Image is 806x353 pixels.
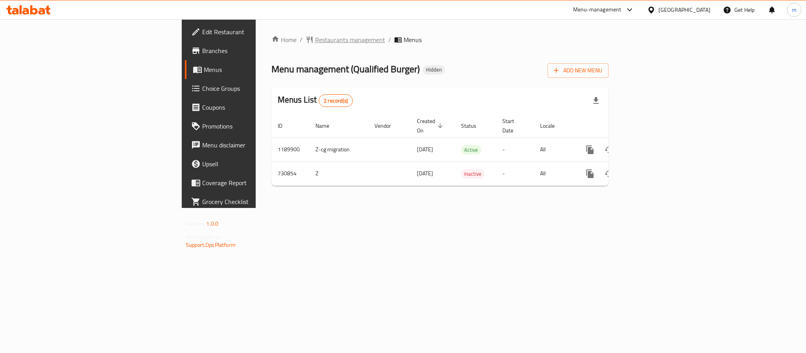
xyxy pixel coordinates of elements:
li: / [388,35,391,44]
a: Restaurants management [306,35,385,44]
span: Upsell [202,159,310,169]
table: enhanced table [271,114,662,186]
span: Locale [540,121,565,131]
button: Change Status [599,164,618,183]
a: Support.OpsPlatform [186,240,236,250]
span: Coverage Report [202,178,310,188]
div: Export file [587,91,605,110]
div: Total records count [319,94,353,107]
span: Active [461,145,481,154]
a: Promotions [185,117,316,136]
a: Grocery Checklist [185,192,316,211]
a: Branches [185,41,316,60]
a: Coupons [185,98,316,117]
a: Choice Groups [185,79,316,98]
span: Start Date [502,116,524,135]
div: Hidden [423,65,445,75]
span: Promotions [202,121,310,131]
span: Inactive [461,169,485,178]
td: Z-cg migration [309,138,368,162]
button: Change Status [599,140,618,159]
div: Active [461,145,481,154]
span: Grocery Checklist [202,197,310,206]
a: Edit Restaurant [185,22,316,41]
span: Branches [202,46,310,55]
h2: Menus List [278,94,353,107]
button: Add New Menu [548,63,609,78]
th: Actions [574,114,662,138]
span: Menu disclaimer [202,140,310,150]
span: Edit Restaurant [202,27,310,37]
span: [DATE] [417,144,433,154]
span: ID [278,121,293,131]
a: Coverage Report [185,173,316,192]
span: Choice Groups [202,84,310,93]
span: [DATE] [417,168,433,178]
div: [GEOGRAPHIC_DATA] [658,6,710,14]
nav: breadcrumb [271,35,609,44]
span: Vendor [374,121,401,131]
span: Restaurants management [315,35,385,44]
span: Version: [186,219,205,229]
span: 2 record(s) [319,97,352,105]
a: Menus [185,60,316,79]
button: more [581,140,599,159]
span: 1.0.0 [206,219,218,229]
span: Menus [404,35,422,44]
td: - [496,162,534,186]
span: Name [315,121,339,131]
span: Created On [417,116,445,135]
div: Inactive [461,169,485,178]
button: more [581,164,599,183]
td: All [534,162,574,186]
span: Menus [204,65,310,74]
a: Upsell [185,154,316,173]
a: Menu disclaimer [185,136,316,154]
td: - [496,138,534,162]
span: m [792,6,797,14]
span: Coupons [202,103,310,112]
div: Menu-management [573,5,622,15]
span: Menu management ( Qualified Burger ) [271,60,420,78]
span: Status [461,121,487,131]
td: All [534,138,574,162]
span: Add New Menu [554,66,602,75]
td: Z [309,162,368,186]
span: Hidden [423,66,445,73]
span: Get support on: [186,232,222,242]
